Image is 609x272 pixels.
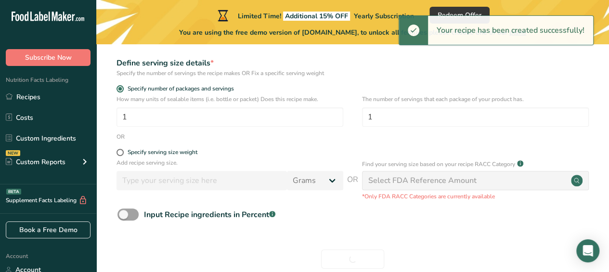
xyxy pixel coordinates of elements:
span: OR [347,174,358,201]
span: Yearly Subscription [354,12,414,21]
div: Specify the number of servings the recipe makes OR Fix a specific serving weight [117,69,343,78]
p: *Only FDA RACC Categories are currently available [362,192,589,201]
button: Redeem Offer [429,7,490,24]
span: Additional 15% OFF [283,12,350,21]
p: How many units of sealable items (i.e. bottle or packet) Does this recipe make. [117,95,343,104]
div: Open Intercom Messenger [576,239,599,262]
p: Find your serving size based on your recipe RACC Category [362,160,515,168]
div: Specify serving size weight [128,149,197,156]
a: Book a Free Demo [6,221,91,238]
div: BETA [6,189,21,194]
div: Input Recipe ingredients in Percent [144,209,275,220]
span: Redeem Offer [438,10,481,20]
div: NEW [6,150,20,156]
p: Add recipe serving size. [117,158,343,167]
div: Define serving size details [117,57,343,69]
div: OR [117,132,125,141]
p: The number of servings that each package of your product has. [362,95,589,104]
div: Select FDA Reference Amount [368,175,477,186]
div: Your recipe has been created successfully! [428,16,593,45]
input: Type your serving size here [117,171,287,190]
button: Subscribe Now [6,49,91,66]
span: You are using the free demo version of [DOMAIN_NAME], to unlock all features please choose one of... [179,27,526,38]
div: Limited Time! [216,10,414,21]
div: Custom Reports [6,157,65,167]
span: Subscribe Now [25,52,72,63]
span: Specify number of packages and servings [124,85,234,92]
